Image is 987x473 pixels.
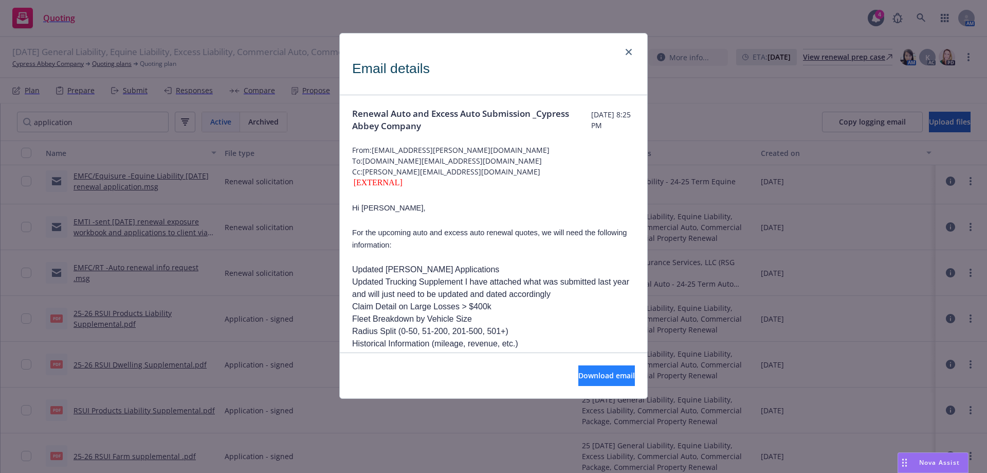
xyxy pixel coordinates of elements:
[623,46,635,58] a: close
[919,458,960,467] span: Nova Assist
[352,58,430,79] h1: Email details
[352,204,426,212] span: Hi [PERSON_NAME],
[578,365,635,386] button: Download email
[352,229,627,249] span: For the upcoming auto and excess auto renewal quotes, we will need the following information:
[352,177,635,189] div: [EXTERNAL]
[898,453,911,472] div: Drag to move
[578,371,635,380] span: Download email
[352,155,635,166] span: To: [DOMAIN_NAME][EMAIL_ADDRESS][DOMAIN_NAME]
[898,452,968,473] button: Nova Assist
[591,109,635,131] span: [DATE] 8:25 PM
[352,145,635,155] span: From: [EMAIL_ADDRESS][PERSON_NAME][DOMAIN_NAME]
[352,108,591,132] span: Renewal Auto and Excess Auto Submission _Cypress Abbey Company
[352,264,635,375] p: Updated [PERSON_NAME] Applications Updated Trucking Supplement I have attached what was submitted...
[352,166,635,177] span: Cc: [PERSON_NAME][EMAIL_ADDRESS][DOMAIN_NAME]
